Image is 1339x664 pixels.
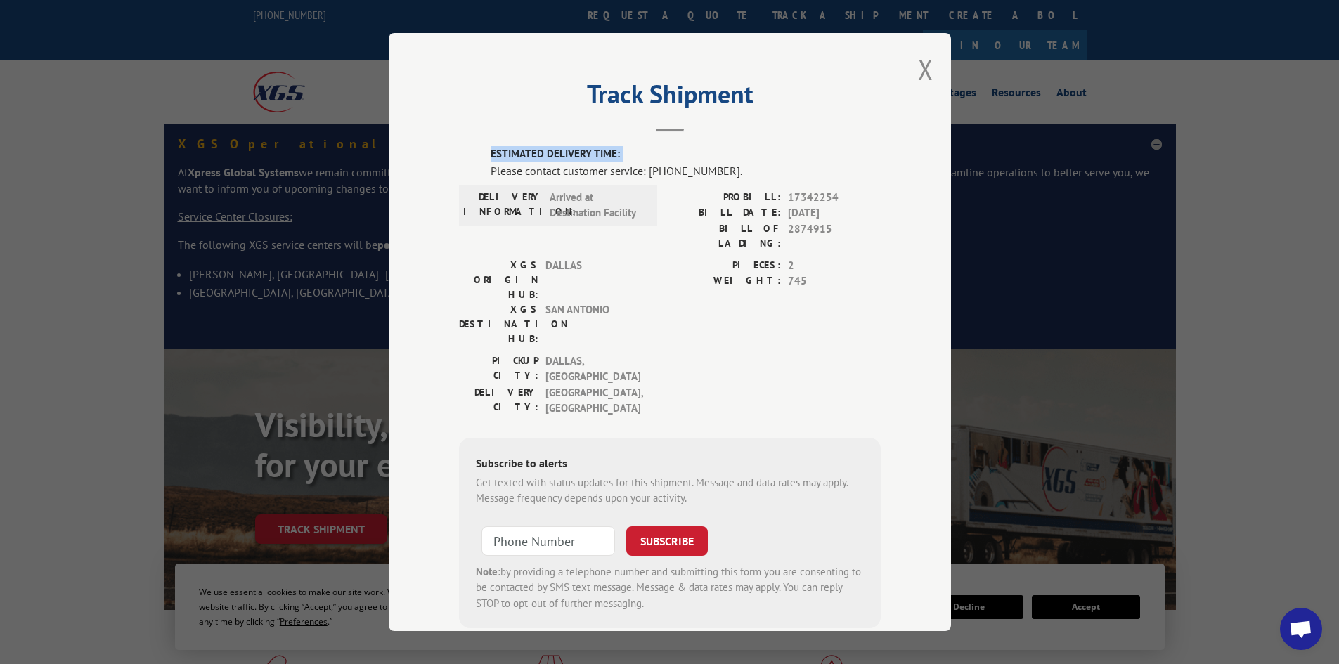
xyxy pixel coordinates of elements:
[545,302,640,346] span: SAN ANTONIO
[545,258,640,302] span: DALLAS
[918,51,933,88] button: Close modal
[788,205,881,221] span: [DATE]
[550,190,645,221] span: Arrived at Destination Facility
[670,258,781,274] label: PIECES:
[491,146,881,162] label: ESTIMATED DELIVERY TIME:
[670,205,781,221] label: BILL DATE:
[476,455,864,475] div: Subscribe to alerts
[788,221,881,251] span: 2874915
[545,353,640,385] span: DALLAS , [GEOGRAPHIC_DATA]
[459,84,881,111] h2: Track Shipment
[670,221,781,251] label: BILL OF LADING:
[476,475,864,507] div: Get texted with status updates for this shipment. Message and data rates may apply. Message frequ...
[545,385,640,417] span: [GEOGRAPHIC_DATA] , [GEOGRAPHIC_DATA]
[459,302,538,346] label: XGS DESTINATION HUB:
[491,162,881,179] div: Please contact customer service: [PHONE_NUMBER].
[459,353,538,385] label: PICKUP CITY:
[476,565,500,578] strong: Note:
[476,564,864,612] div: by providing a telephone number and submitting this form you are consenting to be contacted by SM...
[788,273,881,289] span: 745
[1280,608,1322,650] a: Open chat
[459,385,538,417] label: DELIVERY CITY:
[626,526,708,556] button: SUBSCRIBE
[459,258,538,302] label: XGS ORIGIN HUB:
[463,190,543,221] label: DELIVERY INFORMATION:
[788,190,881,206] span: 17342254
[670,190,781,206] label: PROBILL:
[670,273,781,289] label: WEIGHT:
[788,258,881,274] span: 2
[481,526,615,556] input: Phone Number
